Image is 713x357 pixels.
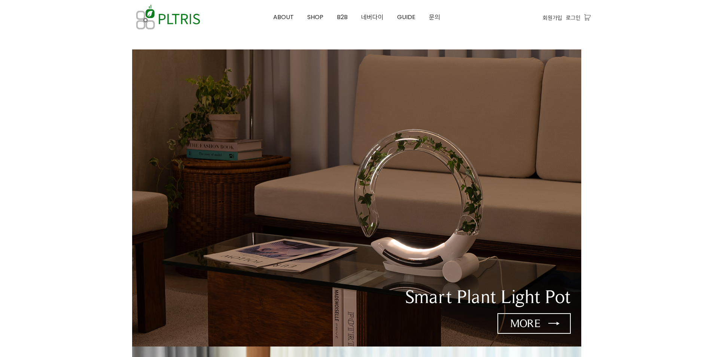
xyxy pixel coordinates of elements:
span: GUIDE [397,13,415,21]
a: 회원가입 [543,13,562,22]
a: 네버다이 [354,0,390,34]
a: 문의 [422,0,447,34]
a: SHOP [301,0,330,34]
a: B2B [330,0,354,34]
a: 로그인 [566,13,581,22]
a: GUIDE [390,0,422,34]
a: ABOUT [266,0,301,34]
span: SHOP [307,13,323,21]
span: 문의 [429,13,440,21]
span: B2B [337,13,348,21]
span: 네버다이 [361,13,384,21]
span: ABOUT [273,13,294,21]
